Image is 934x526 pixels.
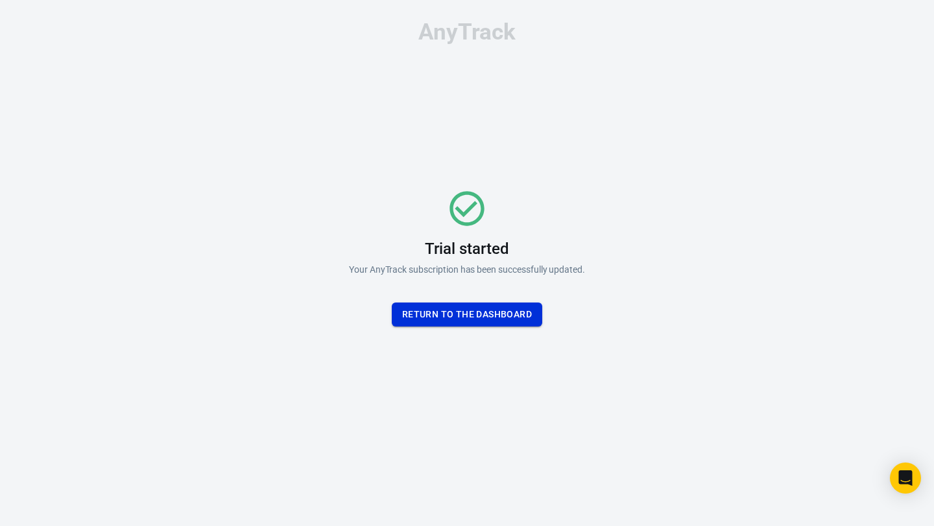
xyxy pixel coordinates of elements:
div: AnyTrack [272,21,662,43]
button: Return To the dashboard [392,303,542,326]
p: Your AnyTrack subscription has been successfully updated. [349,263,585,277]
div: Open Intercom Messenger [890,463,921,494]
h3: Trial started [425,240,509,258]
